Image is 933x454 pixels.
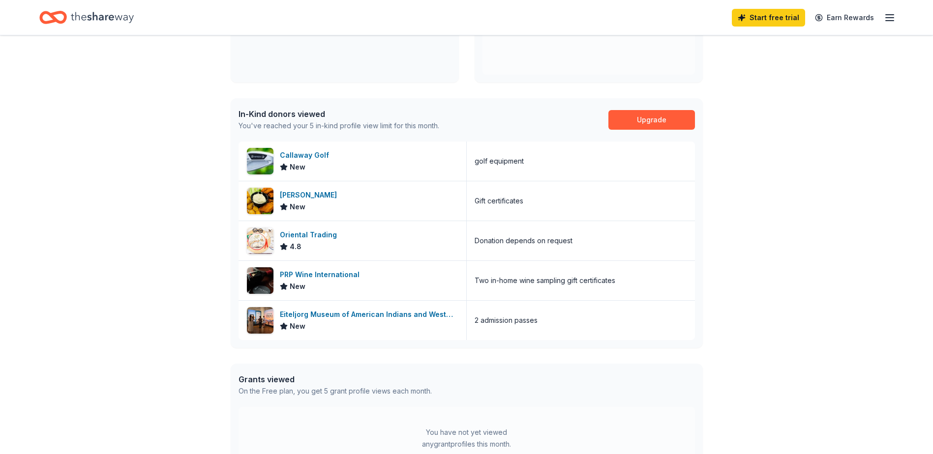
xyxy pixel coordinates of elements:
[280,189,341,201] div: [PERSON_NAME]
[239,108,439,120] div: In-Kind donors viewed
[280,229,341,241] div: Oriental Trading
[475,195,523,207] div: Gift certificates
[247,188,273,214] img: Image for Muldoon's
[608,110,695,130] a: Upgrade
[290,281,305,292] span: New
[290,320,305,332] span: New
[290,201,305,213] span: New
[475,314,538,326] div: 2 admission passes
[247,307,273,334] img: Image for Eiteljorg Museum of American Indians and Western Art
[247,267,273,294] img: Image for PRP Wine International
[280,269,363,281] div: PRP Wine International
[290,241,301,253] span: 4.8
[809,9,880,27] a: Earn Rewards
[239,385,432,397] div: On the Free plan, you get 5 grant profile views each month.
[475,155,524,167] div: golf equipment
[280,309,458,320] div: Eiteljorg Museum of American Indians and Western Art
[239,120,439,132] div: You've reached your 5 in-kind profile view limit for this month.
[475,275,615,286] div: Two in-home wine sampling gift certificates
[405,426,528,450] div: You have not yet viewed any grant profiles this month.
[732,9,805,27] a: Start free trial
[475,235,572,247] div: Donation depends on request
[290,161,305,173] span: New
[280,149,333,161] div: Callaway Golf
[247,148,273,174] img: Image for Callaway Golf
[247,227,273,254] img: Image for Oriental Trading
[239,373,432,385] div: Grants viewed
[39,6,134,29] a: Home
